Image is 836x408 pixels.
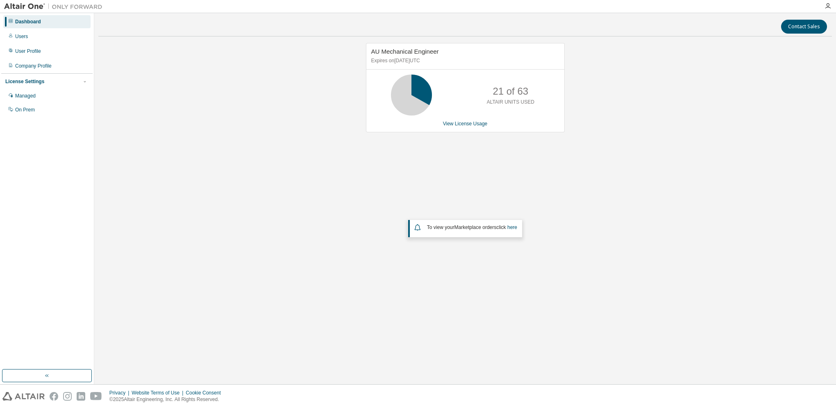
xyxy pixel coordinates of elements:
[443,121,488,127] a: View License Usage
[77,392,85,401] img: linkedin.svg
[132,390,186,396] div: Website Terms of Use
[2,392,45,401] img: altair_logo.svg
[63,392,72,401] img: instagram.svg
[15,93,36,99] div: Managed
[371,48,439,55] span: AU Mechanical Engineer
[109,390,132,396] div: Privacy
[781,20,827,34] button: Contact Sales
[15,33,28,40] div: Users
[15,48,41,54] div: User Profile
[487,99,534,106] p: ALTAIR UNITS USED
[90,392,102,401] img: youtube.svg
[4,2,107,11] img: Altair One
[454,224,497,230] em: Marketplace orders
[15,107,35,113] div: On Prem
[507,224,517,230] a: here
[427,224,517,230] span: To view your click
[371,57,557,64] p: Expires on [DATE] UTC
[493,84,528,98] p: 21 of 63
[50,392,58,401] img: facebook.svg
[109,396,226,403] p: © 2025 Altair Engineering, Inc. All Rights Reserved.
[5,78,44,85] div: License Settings
[186,390,225,396] div: Cookie Consent
[15,18,41,25] div: Dashboard
[15,63,52,69] div: Company Profile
